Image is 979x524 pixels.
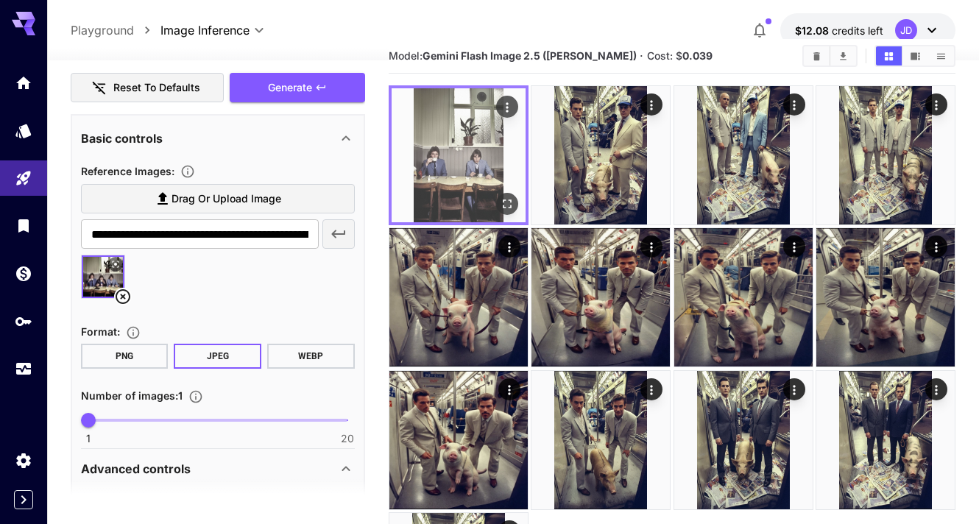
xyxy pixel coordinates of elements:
div: Actions [783,93,805,116]
div: Advanced controls [81,451,355,486]
div: Actions [925,93,947,116]
div: $12.08486 [795,23,883,38]
span: 20 [341,431,354,446]
label: Drag or upload image [81,184,355,214]
button: PNG [81,344,169,369]
button: Show media in list view [928,46,954,65]
button: Show media in video view [902,46,928,65]
div: Actions [925,236,947,258]
div: Actions [925,378,947,400]
span: Drag or upload image [172,190,281,208]
p: Basic controls [81,130,163,147]
span: credits left [832,24,883,37]
p: · [640,47,643,65]
button: Upload a reference image to guide the result. This is needed for Image-to-Image or Inpainting. Su... [174,164,201,179]
img: 9k= [816,86,955,224]
img: 2Q== [531,228,670,367]
button: Specify how many images to generate in a single request. Each image generation will be charged se... [183,389,209,404]
button: JPEG [174,344,261,369]
span: $12.08 [795,24,832,37]
div: Actions [640,236,662,258]
nav: breadcrumb [71,21,160,39]
button: WEBP [267,344,355,369]
img: Z [816,228,955,367]
button: Generate [230,73,365,103]
img: 9k= [389,371,528,509]
div: Actions [783,236,805,258]
button: Expand sidebar [14,490,33,509]
div: Actions [783,378,805,400]
div: Actions [640,378,662,400]
div: Actions [498,236,520,258]
div: JD [895,19,917,41]
img: 9k= [674,86,813,224]
button: Show media in grid view [876,46,902,65]
div: Home [15,69,32,88]
div: Playground [15,169,32,188]
img: 9k= [389,228,528,367]
img: 9k= [674,371,813,509]
b: 0.039 [682,49,713,62]
button: Choose the file format for the output image. [120,325,146,340]
b: Gemini Flash Image 2.5 ([PERSON_NAME]) [423,49,637,62]
button: Reset to defaults [71,73,224,103]
div: Usage [15,360,32,378]
span: Model: [389,49,637,62]
span: Reference Images : [81,165,174,177]
div: Show media in grid viewShow media in video viewShow media in list view [874,45,955,67]
span: Generate [268,79,312,97]
span: Format : [81,325,120,338]
img: Z [531,371,670,509]
div: Actions [640,93,662,116]
div: Basic controls [81,121,355,156]
div: API Keys [15,312,32,330]
button: Download All [830,46,856,65]
img: 9k= [392,88,526,222]
div: Wallet [15,264,32,283]
button: $12.08486JD [780,13,955,47]
img: Z [674,228,813,367]
div: Models [15,121,32,140]
span: Number of images : 1 [81,389,183,402]
span: 1 [86,431,91,446]
div: Actions [496,96,518,118]
img: 2Q== [531,86,670,224]
div: Library [15,216,32,235]
img: 9k= [816,371,955,509]
p: Advanced controls [81,460,191,478]
span: Cost: $ [647,49,713,62]
div: Actions [498,378,520,400]
span: Image Inference [160,21,250,39]
div: Settings [15,451,32,470]
div: Open in fullscreen [496,193,518,215]
div: Clear AllDownload All [802,45,858,67]
button: Clear All [804,46,830,65]
a: Playground [71,21,134,39]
